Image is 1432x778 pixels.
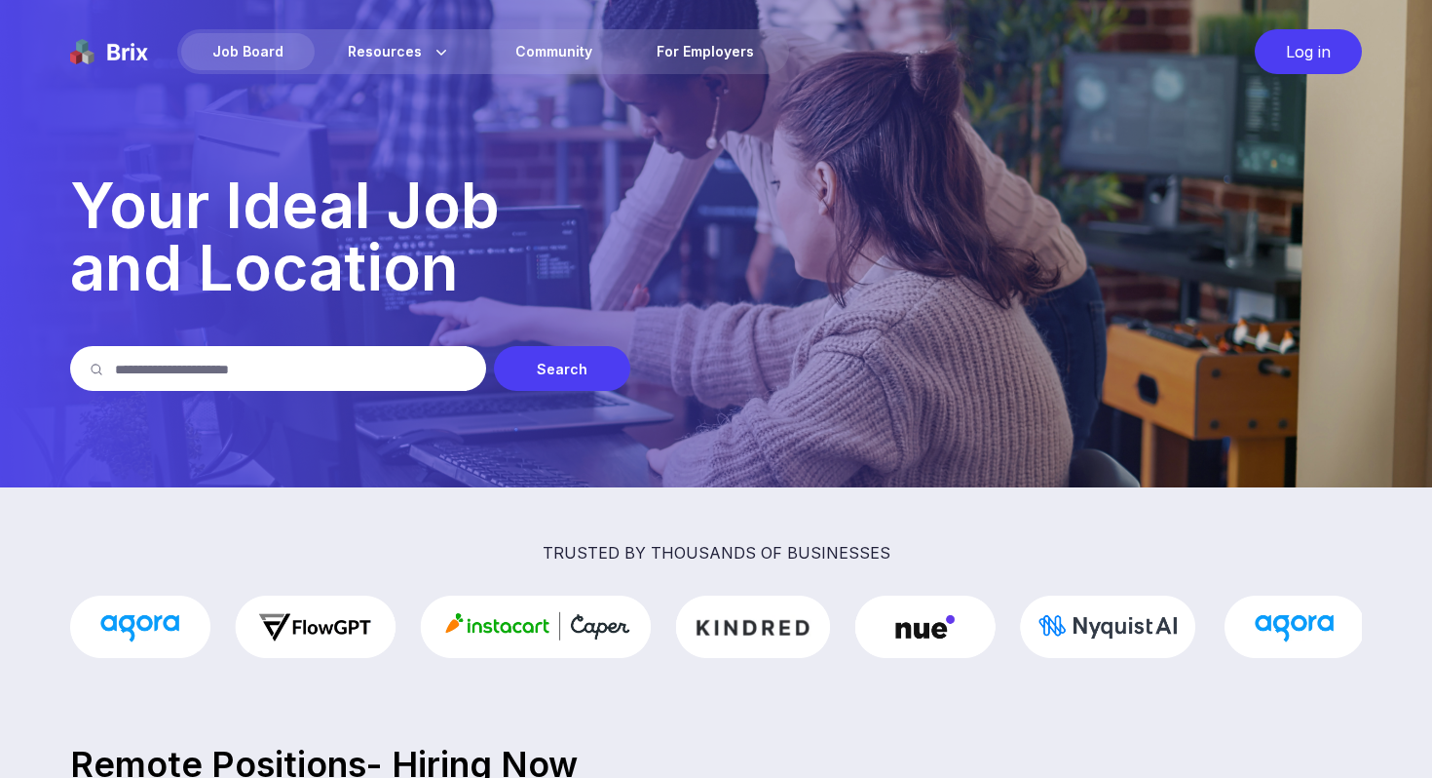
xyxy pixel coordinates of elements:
[1245,29,1362,74] a: Log in
[70,175,1362,299] p: Your Ideal Job and Location
[484,33,623,70] a: Community
[317,33,482,70] div: Resources
[494,346,630,391] div: Search
[181,33,315,70] div: Job Board
[625,33,785,70] a: For Employers
[1255,29,1362,74] div: Log in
